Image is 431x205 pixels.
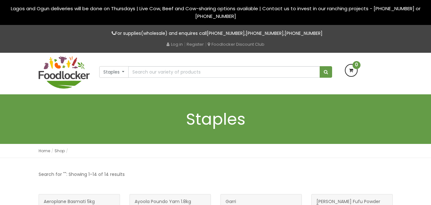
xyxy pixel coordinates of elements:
a: [PHONE_NUMBER] [207,30,245,36]
span: Lagos and Ogun deliveries will be done on Thursdays | Live Cow, Beef and Cow-sharing options avai... [11,5,420,20]
img: FoodLocker [39,56,90,89]
span: 0 [353,61,360,69]
a: [PHONE_NUMBER] [246,30,284,36]
p: For supplies(wholesale) and enquires call , , [39,30,393,37]
a: Foodlocker Discount Club [208,41,264,47]
input: Search our variety of products [128,66,320,78]
iframe: chat widget [391,165,431,195]
h1: Staples [39,110,393,128]
a: [PHONE_NUMBER] [285,30,323,36]
a: Register [187,41,204,47]
a: Log in [167,41,183,47]
span: | [184,41,185,47]
p: Search for "": Showing 1–14 of 14 results [39,171,125,178]
a: Shop [55,148,65,154]
span: | [205,41,206,47]
a: Home [39,148,50,154]
button: Staples [99,66,129,78]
